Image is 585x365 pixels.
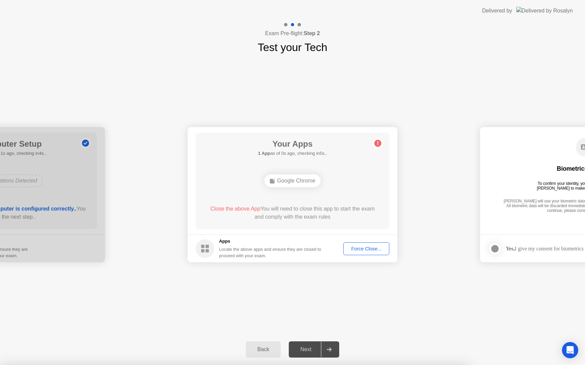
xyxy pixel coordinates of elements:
h4: Exam Pre-flight: [265,29,320,38]
div: Google Chrome [264,174,321,187]
h5: as of 0s ago, checking in5s.. [258,150,327,157]
div: Back [248,346,279,352]
b: 1 App [258,151,270,156]
img: Delivered by Rosalyn [516,7,573,15]
div: You will need to close this app to start the exam and comply with the exam rules [205,205,380,221]
b: Step 2 [304,30,320,36]
h5: Apps [219,238,322,245]
h1: Test your Tech [258,39,327,55]
span: Close the above App [210,206,260,212]
div: Force Close... [346,246,387,251]
div: Open Intercom Messenger [562,342,578,358]
div: Locate the above apps and ensure they are closed to proceed with your exam. [219,246,322,259]
h1: Your Apps [258,138,327,150]
strong: Yes, [506,246,515,251]
div: Delivered by [482,7,512,15]
div: Next [291,346,321,352]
